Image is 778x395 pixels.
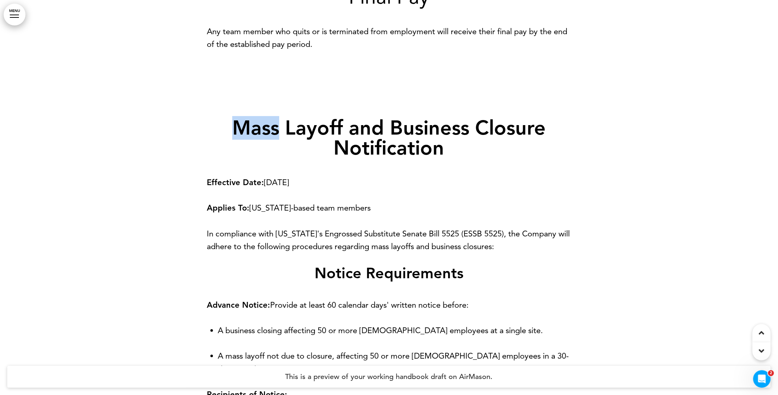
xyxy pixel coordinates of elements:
[7,366,771,388] h4: This is a preview of your working handbook draft on AirMason.
[207,176,571,189] p: [DATE]
[232,116,546,160] strong: Mass Layoff and Business Closure Notification
[207,300,270,310] strong: Advance Notice:
[753,370,771,388] iframe: Intercom live chat
[218,324,571,337] li: A business closing affecting 50 or more [DEMOGRAPHIC_DATA] employees at a single site.
[207,203,250,213] strong: Applies To:
[4,4,25,25] a: MENU
[207,202,571,214] p: [US_STATE]-based team members
[207,25,571,51] p: Any team member who quits or is terminated from employment will receive their final pay by the en...
[218,350,571,375] li: A mass layoff not due to closure, affecting 50 or more [DEMOGRAPHIC_DATA] employees in a 30-day p...
[207,177,264,187] strong: Effective Date:
[207,299,571,311] p: Provide at least 60 calendar days' written notice before:
[315,264,463,282] strong: Notice Requirements
[768,370,774,376] span: 2
[207,227,571,253] p: In compliance with [US_STATE]'s Engrossed Substitute Senate Bill 5525 (ESSB 5525), the Company wi...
